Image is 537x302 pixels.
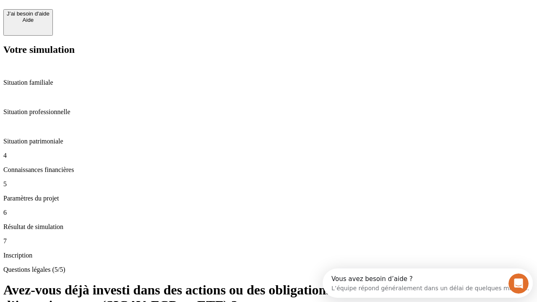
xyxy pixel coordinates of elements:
[3,237,534,245] p: 7
[3,108,534,116] p: Situation professionnelle
[3,79,534,86] p: Situation familiale
[323,268,533,298] iframe: Intercom live chat discovery launcher
[3,44,534,55] h2: Votre simulation
[3,9,53,36] button: J’ai besoin d'aideAide
[3,252,534,259] p: Inscription
[3,209,534,216] p: 6
[3,3,231,26] div: Ouvrir le Messenger Intercom
[9,7,206,14] div: Vous avez besoin d’aide ?
[3,195,534,202] p: Paramètres du projet
[3,166,534,174] p: Connaissances financières
[3,152,534,159] p: 4
[7,17,50,23] div: Aide
[7,10,50,17] div: J’ai besoin d'aide
[3,138,534,145] p: Situation patrimoniale
[3,266,534,273] p: Questions légales (5/5)
[9,14,206,23] div: L’équipe répond généralement dans un délai de quelques minutes.
[3,180,534,188] p: 5
[508,273,529,294] iframe: Intercom live chat
[3,223,534,231] p: Résultat de simulation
